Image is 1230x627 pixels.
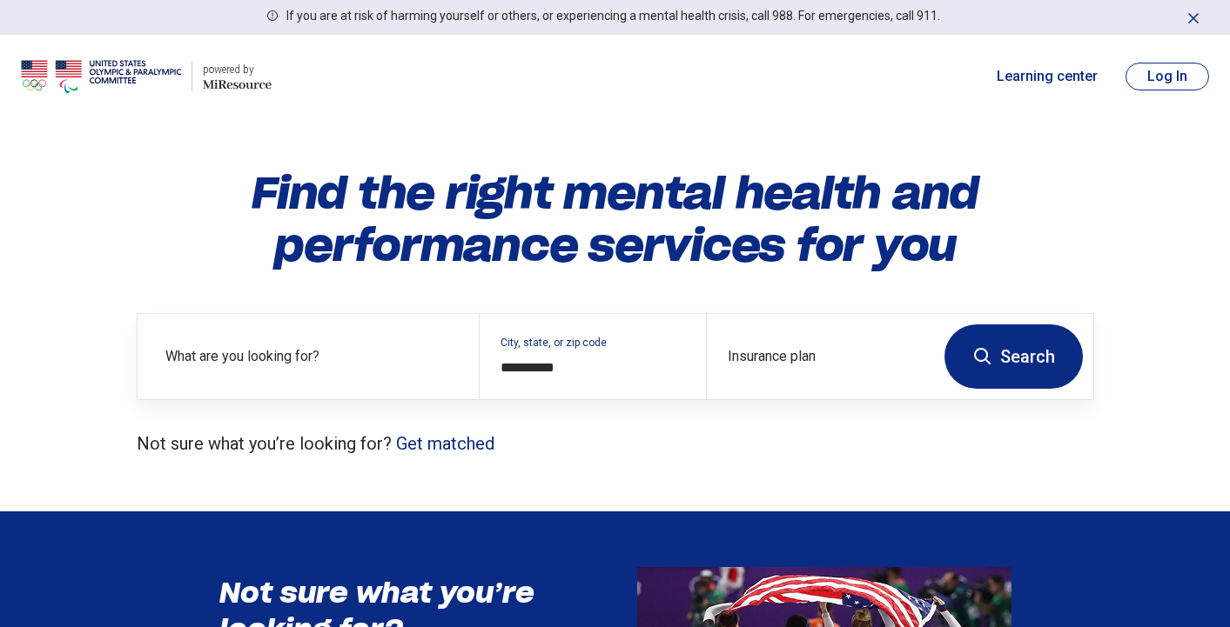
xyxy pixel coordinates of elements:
a: Learning center [997,66,1098,87]
div: powered by [203,62,272,77]
p: Not sure what you’re looking for? [137,431,1094,456]
a: Get matched [396,433,494,454]
button: Dismiss [1185,7,1202,28]
button: Log In [1126,63,1209,90]
img: USOPC [21,56,181,97]
label: What are you looking for? [165,346,458,367]
a: USOPCpowered by [21,56,272,97]
p: If you are at risk of harming yourself or others, or experiencing a mental health crisis, call 98... [286,7,940,25]
h1: Find the right mental health and performance services for you [137,167,1094,271]
button: Search [944,324,1083,389]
